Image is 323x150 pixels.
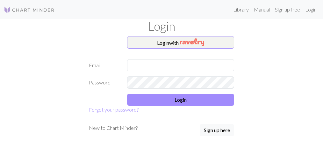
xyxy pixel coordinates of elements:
label: Email [85,59,123,71]
img: Ravelry [180,38,204,46]
h1: Login [9,19,314,34]
p: New to Chart Minder? [89,124,138,132]
a: Library [231,3,251,16]
label: Password [85,76,123,89]
a: Forgot your password? [89,107,139,113]
a: Login [303,3,319,16]
a: Sign up free [272,3,303,16]
button: Login [127,94,234,106]
button: Sign up here [200,124,234,136]
button: Loginwith [127,36,234,49]
img: Logo [4,6,55,14]
a: Manual [251,3,272,16]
